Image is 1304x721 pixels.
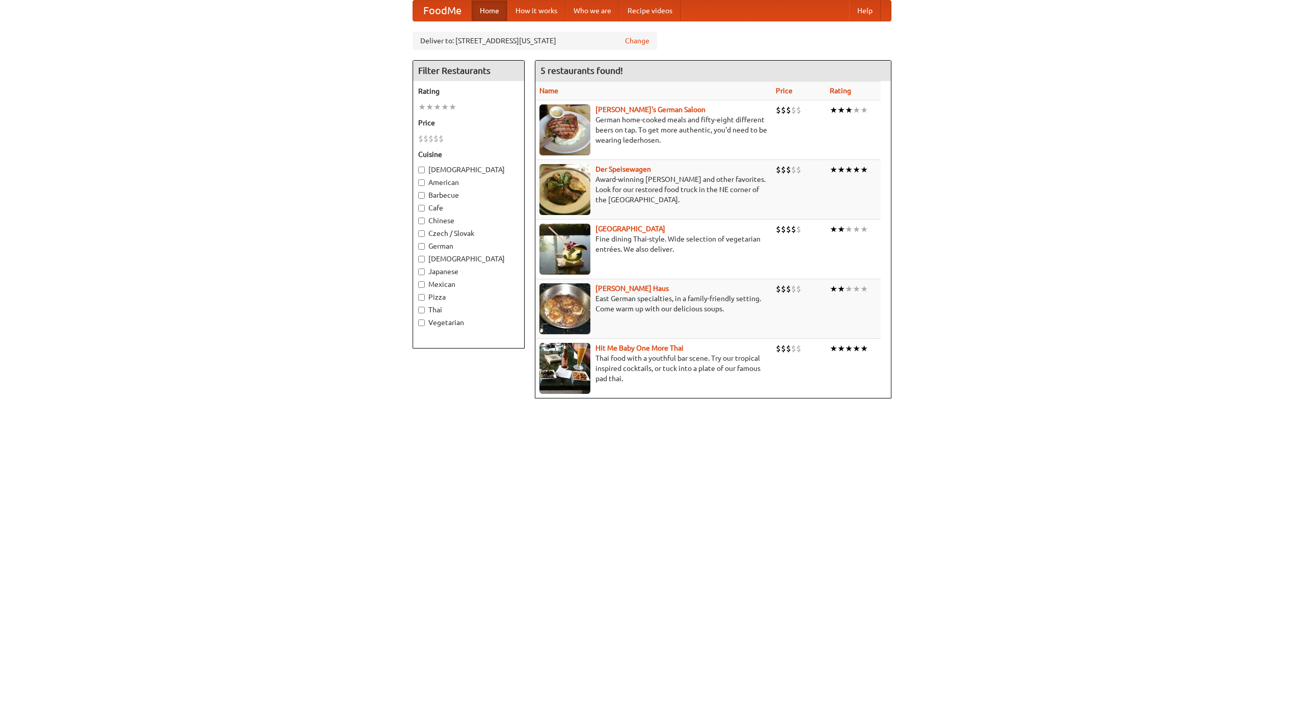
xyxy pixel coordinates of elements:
li: ★ [830,164,837,175]
b: [PERSON_NAME]'s German Saloon [595,105,705,114]
input: Czech / Slovak [418,230,425,237]
p: Thai food with a youthful bar scene. Try our tropical inspired cocktails, or tuck into a plate of... [539,353,768,384]
li: $ [781,343,786,354]
a: Price [776,87,793,95]
label: Barbecue [418,190,519,200]
p: Fine dining Thai-style. Wide selection of vegetarian entrées. We also deliver. [539,234,768,254]
li: ★ [853,283,860,295]
label: Thai [418,305,519,315]
div: Deliver to: [STREET_ADDRESS][US_STATE] [413,32,657,50]
a: How it works [507,1,565,21]
label: Pizza [418,292,519,302]
li: ★ [426,101,433,113]
li: $ [776,164,781,175]
input: German [418,243,425,250]
li: $ [781,224,786,235]
label: American [418,177,519,188]
label: Chinese [418,216,519,226]
input: Barbecue [418,192,425,199]
li: ★ [830,283,837,295]
li: ★ [860,343,868,354]
input: Japanese [418,269,425,275]
a: Recipe videos [619,1,681,21]
li: ★ [441,101,449,113]
li: $ [428,133,433,144]
img: speisewagen.jpg [539,164,590,215]
ng-pluralize: 5 restaurants found! [540,66,623,75]
li: $ [791,224,796,235]
li: ★ [837,104,845,116]
li: ★ [853,164,860,175]
li: ★ [860,104,868,116]
a: Name [539,87,558,95]
a: Der Speisewagen [595,165,651,173]
li: ★ [860,164,868,175]
input: [DEMOGRAPHIC_DATA] [418,256,425,262]
li: ★ [845,283,853,295]
label: [DEMOGRAPHIC_DATA] [418,165,519,175]
label: Japanese [418,266,519,277]
li: ★ [853,104,860,116]
a: Hit Me Baby One More Thai [595,344,684,352]
li: $ [791,283,796,295]
li: $ [781,164,786,175]
a: [PERSON_NAME] Haus [595,284,669,292]
a: [GEOGRAPHIC_DATA] [595,225,665,233]
input: [DEMOGRAPHIC_DATA] [418,167,425,173]
li: $ [776,343,781,354]
img: esthers.jpg [539,104,590,155]
li: ★ [853,224,860,235]
h5: Cuisine [418,149,519,159]
h4: Filter Restaurants [413,61,524,81]
input: Vegetarian [418,319,425,326]
img: kohlhaus.jpg [539,283,590,334]
li: $ [791,343,796,354]
label: German [418,241,519,251]
li: $ [776,224,781,235]
label: Mexican [418,279,519,289]
label: Czech / Slovak [418,228,519,238]
input: Mexican [418,281,425,288]
li: $ [418,133,423,144]
input: Pizza [418,294,425,301]
h5: Price [418,118,519,128]
li: $ [796,283,801,295]
li: ★ [860,224,868,235]
label: Vegetarian [418,317,519,328]
li: ★ [837,343,845,354]
li: ★ [845,343,853,354]
li: ★ [860,283,868,295]
label: [DEMOGRAPHIC_DATA] [418,254,519,264]
li: ★ [830,104,837,116]
li: $ [796,104,801,116]
input: Thai [418,307,425,313]
li: ★ [845,224,853,235]
li: $ [786,283,791,295]
input: American [418,179,425,186]
a: Change [625,36,649,46]
li: $ [786,164,791,175]
img: babythai.jpg [539,343,590,394]
label: Cafe [418,203,519,213]
li: $ [796,164,801,175]
li: ★ [837,164,845,175]
li: ★ [845,164,853,175]
a: FoodMe [413,1,472,21]
li: ★ [837,283,845,295]
li: $ [439,133,444,144]
li: $ [786,224,791,235]
a: Help [849,1,881,21]
a: Home [472,1,507,21]
li: ★ [853,343,860,354]
li: $ [786,104,791,116]
li: $ [796,224,801,235]
input: Cafe [418,205,425,211]
li: ★ [418,101,426,113]
p: East German specialties, in a family-friendly setting. Come warm up with our delicious soups. [539,293,768,314]
li: $ [781,104,786,116]
li: $ [433,133,439,144]
li: $ [781,283,786,295]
